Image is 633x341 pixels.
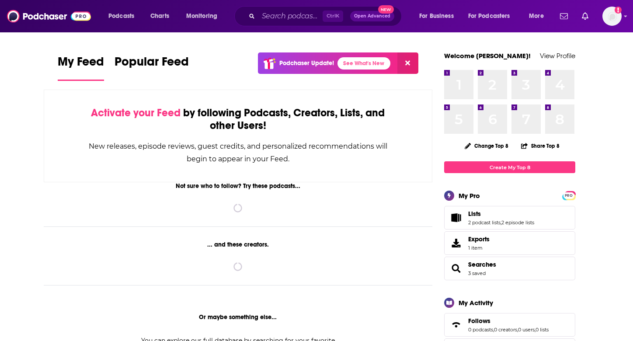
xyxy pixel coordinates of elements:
button: Share Top 8 [521,137,560,154]
div: My Activity [459,299,493,307]
a: 3 saved [468,270,486,276]
span: Exports [468,235,490,243]
a: Charts [145,9,174,23]
div: Or maybe something else... [44,313,432,321]
span: Podcasts [108,10,134,22]
a: Searches [468,261,496,268]
div: Not sure who to follow? Try these podcasts... [44,182,432,190]
span: Charts [150,10,169,22]
a: Show notifications dropdown [578,9,592,24]
span: Ctrl K [323,10,343,22]
a: 0 lists [536,327,549,333]
button: open menu [180,9,229,23]
button: open menu [523,9,555,23]
span: PRO [563,192,574,199]
span: Exports [447,237,465,249]
button: open menu [463,9,523,23]
span: For Podcasters [468,10,510,22]
a: Lists [468,210,534,218]
span: Activate your Feed [91,106,181,119]
a: Welcome [PERSON_NAME]! [444,52,531,60]
a: Lists [447,212,465,224]
a: 2 episode lists [501,219,534,226]
svg: Add a profile image [615,7,622,14]
span: New [378,5,394,14]
span: Open Advanced [354,14,390,18]
button: open menu [413,9,465,23]
span: 1 item [468,245,490,251]
a: Create My Top 8 [444,161,575,173]
span: Follows [468,317,490,325]
span: Monitoring [186,10,217,22]
img: Podchaser - Follow, Share and Rate Podcasts [7,8,91,24]
a: 0 creators [494,327,517,333]
a: View Profile [540,52,575,60]
span: For Business [419,10,454,22]
a: Follows [447,319,465,331]
a: 2 podcast lists [468,219,501,226]
a: Searches [447,262,465,275]
span: Searches [444,257,575,280]
p: Podchaser Update! [279,59,334,67]
span: Lists [468,210,481,218]
div: ... and these creators. [44,241,432,248]
input: Search podcasts, credits, & more... [258,9,323,23]
a: Show notifications dropdown [556,9,571,24]
a: Follows [468,317,549,325]
button: Open AdvancedNew [350,11,394,21]
div: My Pro [459,191,480,200]
span: Logged in as nbaderrubenstein [602,7,622,26]
span: My Feed [58,54,104,74]
img: User Profile [602,7,622,26]
span: Follows [444,313,575,337]
span: , [517,327,518,333]
span: Popular Feed [115,54,189,74]
a: Popular Feed [115,54,189,81]
span: Lists [444,206,575,230]
a: PRO [563,192,574,198]
div: New releases, episode reviews, guest credits, and personalized recommendations will begin to appe... [88,140,388,165]
button: Show profile menu [602,7,622,26]
a: See What's New [337,57,390,70]
a: 0 users [518,327,535,333]
div: by following Podcasts, Creators, Lists, and other Users! [88,107,388,132]
a: Exports [444,231,575,255]
a: 0 podcasts [468,327,493,333]
button: open menu [102,9,146,23]
a: My Feed [58,54,104,81]
span: More [529,10,544,22]
span: , [493,327,494,333]
button: Change Top 8 [459,140,514,151]
div: Search podcasts, credits, & more... [243,6,410,26]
